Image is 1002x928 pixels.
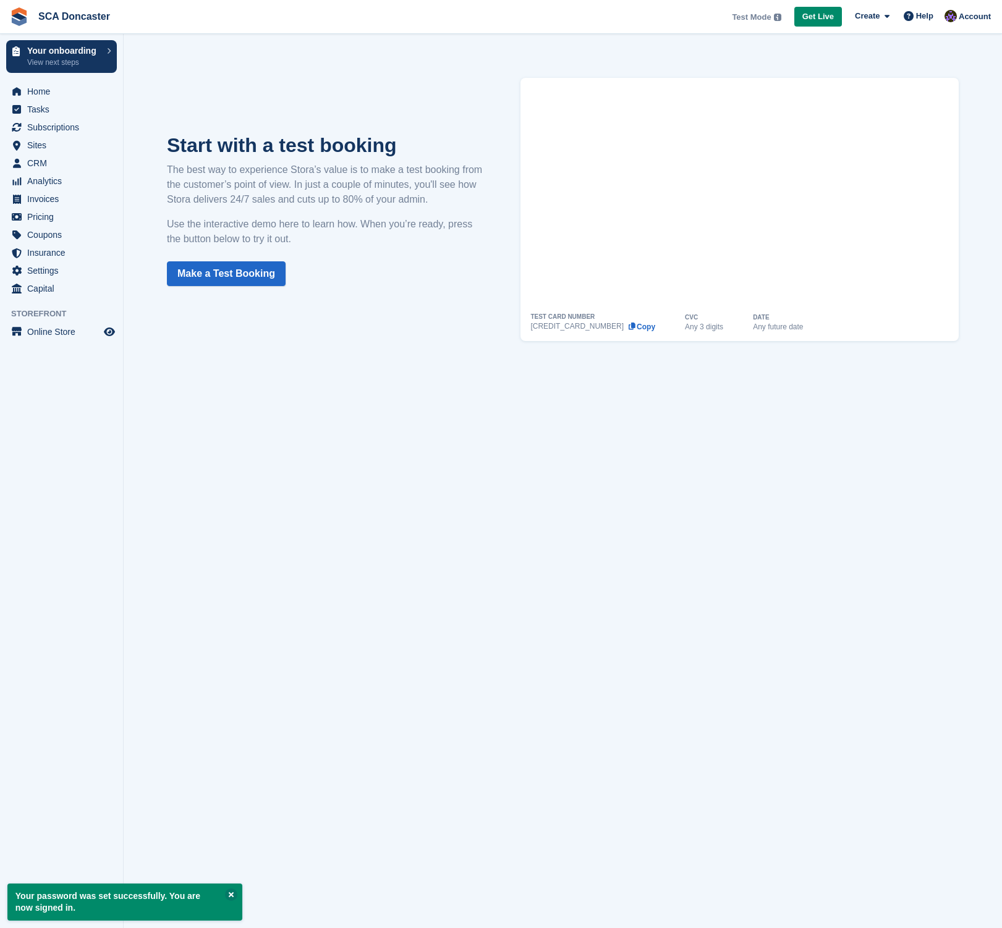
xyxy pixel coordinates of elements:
a: menu [6,226,117,243]
div: TEST CARD NUMBER [530,314,595,320]
span: Create [855,10,880,22]
img: Ross Chapman [945,10,957,22]
strong: Start with a test booking [167,134,397,156]
span: Settings [27,262,101,279]
span: Insurance [27,244,101,261]
a: menu [6,119,117,136]
a: menu [6,172,117,190]
a: Preview store [102,324,117,339]
span: Coupons [27,226,101,243]
span: Tasks [27,101,101,118]
img: stora-icon-8386f47178a22dfd0bd8f6a31ec36ba5ce8667c1dd55bd0f319d3a0aa187defe.svg [10,7,28,26]
div: CVC [685,314,698,321]
span: Capital [27,280,101,297]
span: Pricing [27,208,101,226]
span: Online Store [27,323,101,340]
div: DATE [753,314,769,321]
button: Copy [627,323,655,331]
a: Your onboarding View next steps [6,40,117,73]
a: menu [6,323,117,340]
div: Any future date [753,323,803,331]
span: Sites [27,137,101,154]
p: Your password was set successfully. You are now signed in. [7,884,242,921]
p: View next steps [27,57,101,68]
a: Make a Test Booking [167,261,286,286]
a: menu [6,262,117,279]
a: menu [6,280,117,297]
a: menu [6,190,117,208]
p: Use the interactive demo here to learn how. When you’re ready, press the button below to try it out. [167,217,483,247]
a: menu [6,244,117,261]
a: menu [6,101,117,118]
span: Account [959,11,991,23]
span: Help [916,10,933,22]
span: Subscriptions [27,119,101,136]
a: menu [6,154,117,172]
a: menu [6,83,117,100]
div: Any 3 digits [685,323,723,331]
div: [CREDIT_CARD_NUMBER] [530,323,624,330]
iframe: How to Place a Test Booking [530,78,949,314]
img: icon-info-grey-7440780725fd019a000dd9b08b2336e03edf1995a4989e88bcd33f0948082b44.svg [774,14,781,21]
span: Test Mode [732,11,771,23]
a: Get Live [794,7,842,27]
p: The best way to experience Stora’s value is to make a test booking from the customer’s point of v... [167,162,483,207]
span: Home [27,83,101,100]
span: Invoices [27,190,101,208]
a: menu [6,137,117,154]
a: menu [6,208,117,226]
p: Your onboarding [27,46,101,55]
span: CRM [27,154,101,172]
span: Get Live [802,11,834,23]
span: Storefront [11,308,123,320]
a: SCA Doncaster [33,6,115,27]
span: Analytics [27,172,101,190]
